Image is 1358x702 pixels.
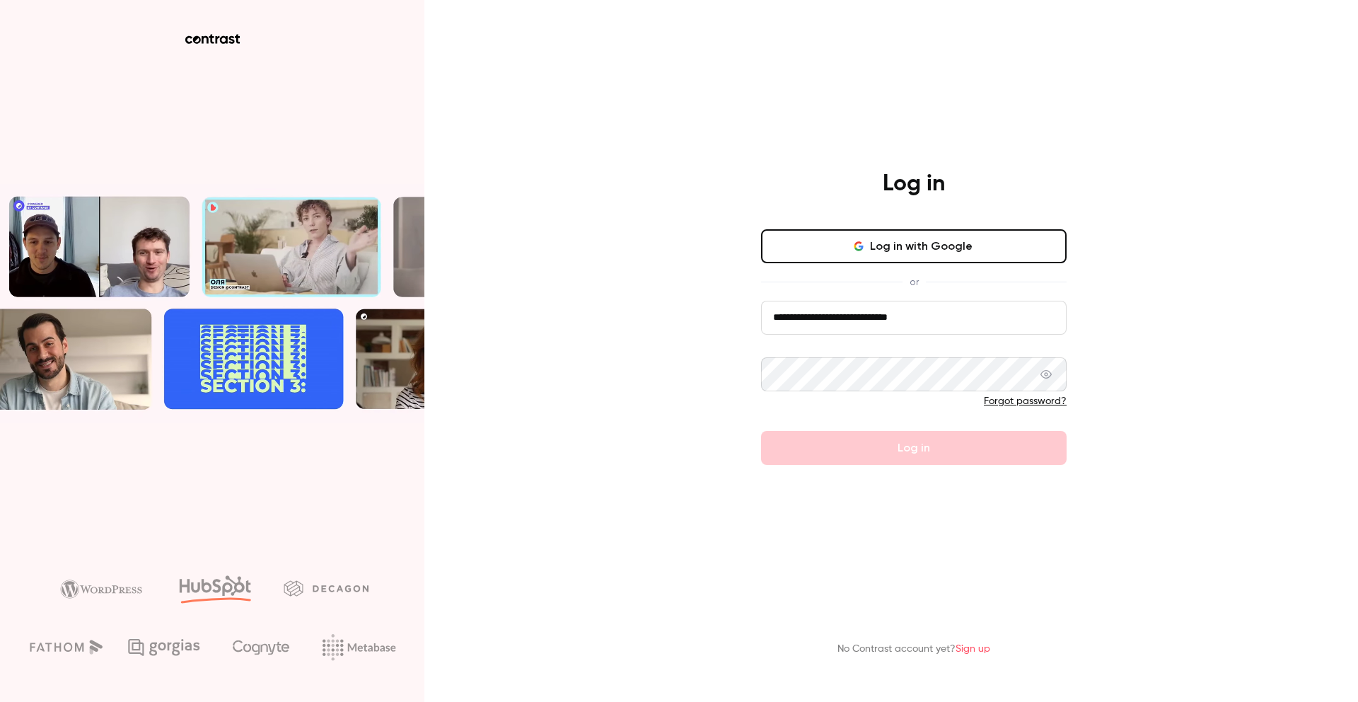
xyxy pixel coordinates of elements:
h4: Log in [883,170,945,198]
a: Sign up [956,644,990,654]
img: decagon [284,580,368,596]
p: No Contrast account yet? [837,642,990,657]
button: Log in with Google [761,229,1067,263]
span: or [903,275,926,289]
a: Forgot password? [984,396,1067,406]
